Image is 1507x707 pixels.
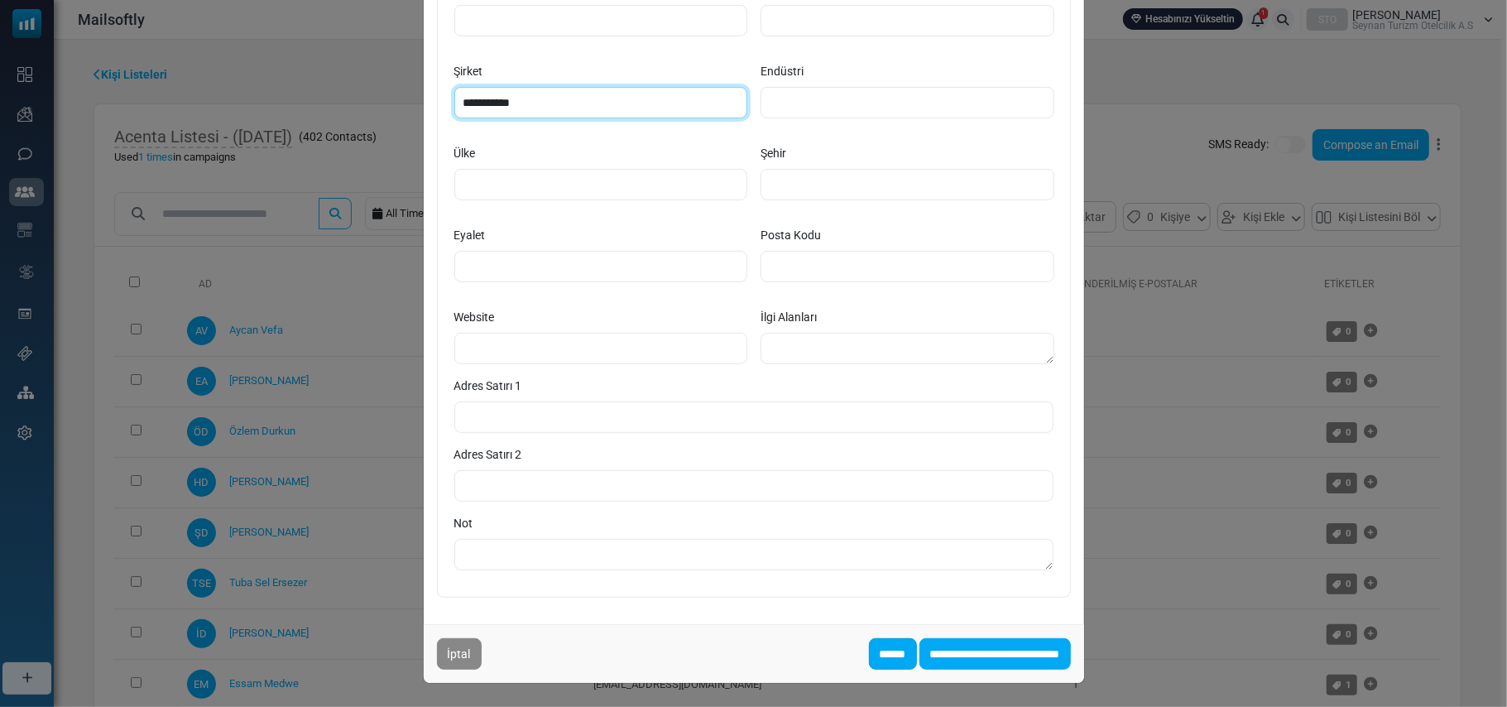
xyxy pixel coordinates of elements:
[454,446,522,464] label: Adres Satırı 2
[454,227,486,244] label: Eyalet
[454,63,483,80] label: Şirket
[761,309,817,326] label: İlgi Alanları
[454,309,495,326] label: Website
[437,638,482,670] button: İptal
[761,145,786,162] label: Şehir
[761,227,821,244] label: Posta Kodu
[454,515,473,532] label: Not
[454,145,476,162] label: Ülke
[454,378,522,395] label: Adres Satırı 1
[761,63,804,80] label: Endüstri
